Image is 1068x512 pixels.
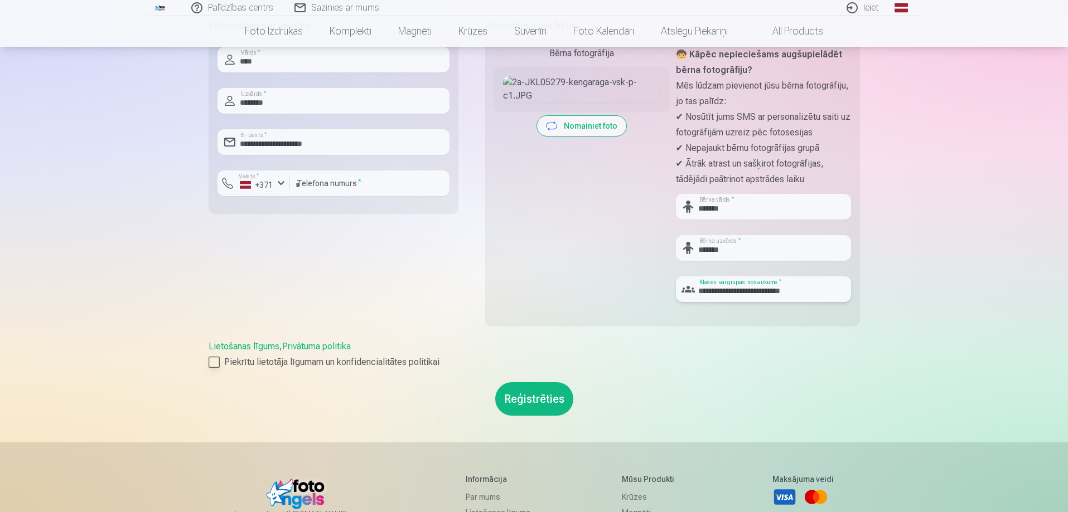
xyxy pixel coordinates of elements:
a: Visa [772,485,797,509]
h5: Mūsu produkti [622,474,680,485]
a: Suvenīri [501,16,560,47]
div: +371 [240,179,273,191]
label: Valsts [235,172,263,181]
a: Krūzes [445,16,501,47]
div: , [209,340,860,369]
strong: 🧒 Kāpēc nepieciešams augšupielādēt bērna fotogrāfiju? [676,49,842,75]
a: Krūzes [622,489,680,505]
p: Mēs lūdzam pievienot jūsu bērna fotogrāfiju, jo tas palīdz: [676,78,851,109]
label: Piekrītu lietotāja līgumam un konfidencialitātes politikai [209,355,860,369]
a: Privātuma politika [282,341,351,352]
img: /fa1 [154,4,166,11]
p: ✔ Ātrāk atrast un sašķirot fotogrāfijas, tādējādi paātrinot apstrādes laiku [676,156,851,187]
a: All products [741,16,837,47]
p: ✔ Nepajaukt bērnu fotogrāfijas grupā [676,140,851,156]
h5: Informācija [466,474,530,485]
a: Par mums [466,489,530,505]
a: Komplekti [316,16,385,47]
button: Reģistrēties [495,382,573,416]
a: Mastercard [804,485,828,509]
a: Foto izdrukas [231,16,316,47]
div: Bērna fotogrāfija [494,47,669,60]
a: Foto kalendāri [560,16,647,47]
h5: Maksājuma veidi [772,474,834,485]
a: Magnēti [385,16,445,47]
button: Nomainiet foto [537,116,626,136]
a: Lietošanas līgums [209,341,279,352]
a: Atslēgu piekariņi [647,16,741,47]
p: ✔ Nosūtīt jums SMS ar personalizētu saiti uz fotogrāfijām uzreiz pēc fotosesijas [676,109,851,140]
button: Valsts*+371 [218,170,290,196]
img: 2a-JKL05279-kengaraga-vsk-p-c1.JPG [503,76,660,103]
